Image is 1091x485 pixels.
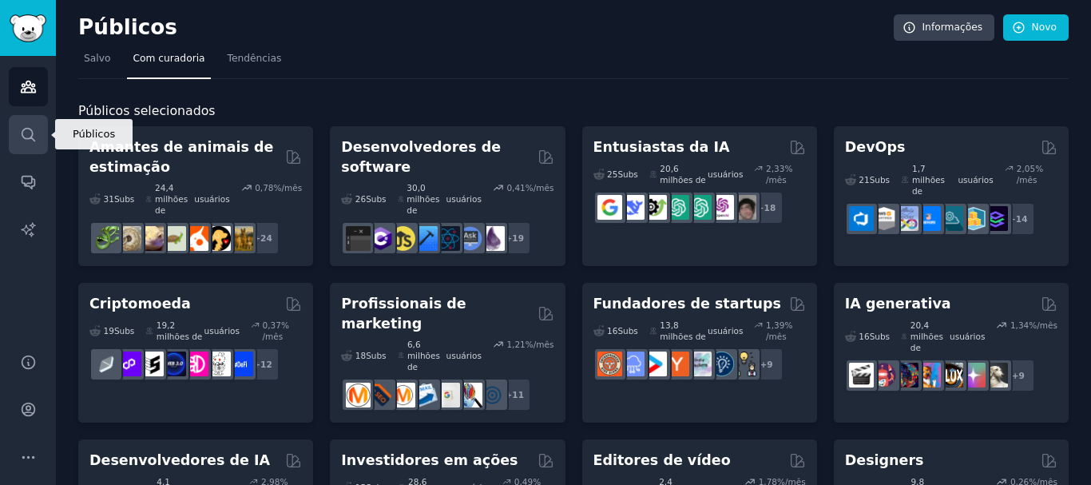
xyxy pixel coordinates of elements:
[938,206,963,231] img: engenharia de plataforma
[341,296,466,332] font: Profissionais de marketing
[958,175,993,185] font: usuários
[660,320,706,341] font: 13,8 milhões de
[870,175,890,185] font: Subs
[204,326,240,336] font: usuários
[871,363,896,388] img: dalle2
[435,383,460,407] img: anúncios do Google
[708,326,743,336] font: usuários
[597,352,622,376] img: EmpreendedorRideAlong
[84,53,110,64] font: Salvo
[341,452,518,468] font: Investidores em ações
[859,332,869,341] font: 16
[368,226,393,251] img: c sustenido
[391,226,415,251] img: aprenda javascript
[78,103,216,118] font: Públicos selecionados
[1003,14,1069,42] a: Novo
[78,15,177,39] font: Públicos
[620,352,645,376] img: SaaS
[894,14,995,42] a: Informações
[1012,371,1019,380] font: +
[910,320,943,352] font: 20,4 milhões de
[766,164,784,173] font: 2,33
[127,46,210,79] a: Com curadoria
[512,390,524,400] font: 11
[89,296,191,312] font: Criptomoeda
[355,351,366,360] font: 18
[228,352,253,376] img: definição_
[255,183,273,193] font: 0,78
[260,233,272,243] font: 24
[593,452,731,468] font: Editores de vídeo
[341,139,501,175] font: Desenvolvedores de software
[139,226,164,251] img: lagartixas-leopardo
[760,360,767,369] font: +
[859,175,869,185] font: 21
[161,226,186,251] img: tartaruga
[10,14,46,42] img: Logotipo do GummySearch
[346,383,371,407] img: marketing_de_conteúdo
[104,194,114,204] font: 31
[355,194,366,204] font: 26
[480,226,505,251] img: elixir
[206,226,231,251] img: PetAdvice
[916,206,941,231] img: Links DevOps
[89,452,270,468] font: Desenvolvedores de IA
[1010,320,1029,330] font: 1,34
[938,363,963,388] img: FluxAI
[845,452,924,468] font: Designers
[117,226,141,251] img: bola python
[845,296,951,312] font: IA generativa
[983,363,1008,388] img: Cabine dos Sonhos
[228,226,253,251] img: raça de cachorro
[660,164,706,185] font: 20,6 milhões de
[346,226,371,251] img: software
[104,326,114,336] font: 19
[407,183,439,215] font: 30,0 milhões de
[435,226,460,251] img: reativo nativo
[665,195,689,220] img: Design do prompt do chatgpt
[870,332,890,341] font: Subs
[155,183,188,215] font: 24,4 milhões de
[157,320,203,341] font: 19,2 milhões de
[732,195,756,220] img: Inteligência Artificial
[506,340,525,349] font: 1,21
[642,195,667,220] img: Catálogo de ferramentas de IA
[78,46,116,79] a: Salvo
[766,164,792,185] font: % /mês
[766,320,792,341] font: % /mês
[506,183,525,193] font: 0,41
[642,352,667,376] img: comece
[366,194,386,204] font: Subs
[263,320,289,341] font: % /mês
[446,194,482,204] font: usuários
[687,195,712,220] img: prompts_do_chatgpt_
[114,194,134,204] font: Subs
[617,326,637,336] font: Subs
[368,383,393,407] img: bigseo
[458,226,482,251] img: Pergunte à Ciência da Computação
[665,352,689,376] img: ycombinator
[593,139,730,155] font: Entusiastas da IA
[961,363,986,388] img: starryai
[597,195,622,220] img: GoogleGeminiAI
[263,320,281,330] font: 0,37
[912,164,945,196] font: 1,7 milhões de
[593,296,781,312] font: Fundadores de startups
[845,139,906,155] font: DevOps
[228,53,282,64] font: Tendências
[114,326,134,336] font: Subs
[961,206,986,231] img: aws_cdk
[413,383,438,407] img: Marketing por e-mail
[1019,371,1025,380] font: 9
[139,352,164,376] img: participante da etnia
[1017,164,1035,173] font: 2,05
[767,360,772,369] font: 9
[764,203,776,213] font: 18
[194,194,229,204] font: usuários
[260,360,272,369] font: 12
[849,363,874,388] img: aivideo
[413,226,438,251] img: Programação iOS
[512,233,524,243] font: 19
[391,383,415,407] img: Pergunte ao Marketing
[1032,22,1057,33] font: Novo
